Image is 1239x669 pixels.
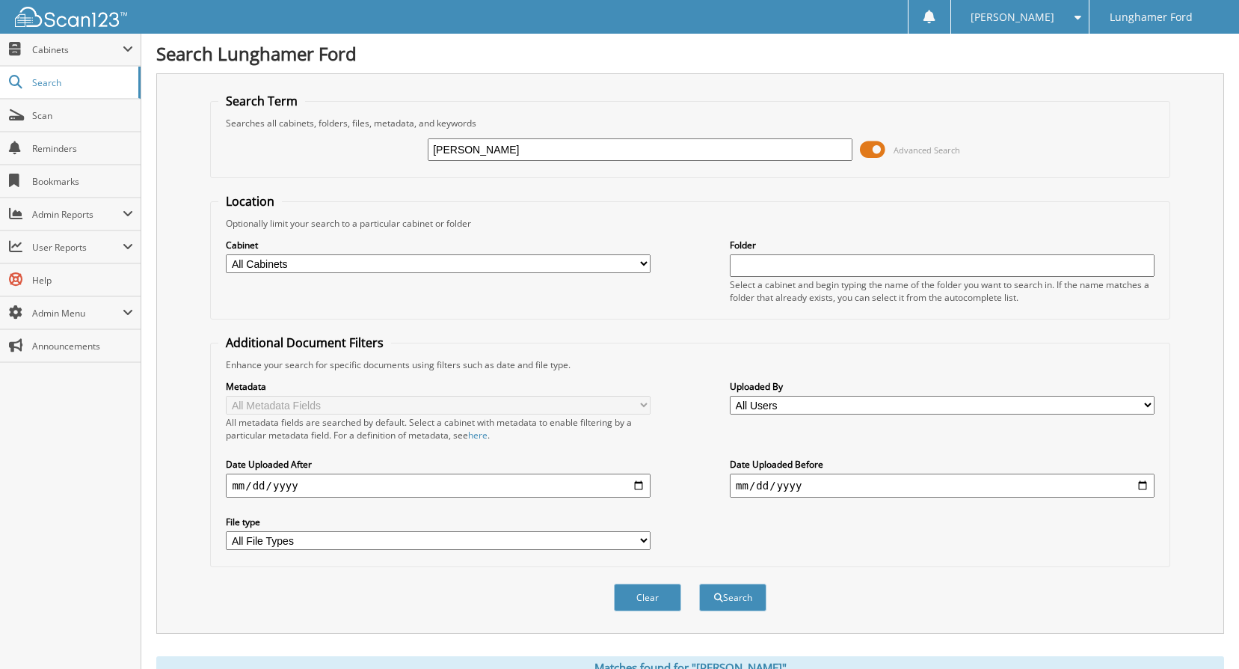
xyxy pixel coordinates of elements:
div: Enhance your search for specific documents using filters such as date and file type. [218,358,1161,371]
legend: Location [218,193,282,210]
legend: Search Term [218,93,305,109]
span: Reminders [32,142,133,155]
span: Cabinets [32,43,123,56]
label: Uploaded By [730,380,1155,393]
span: Announcements [32,340,133,352]
span: Help [32,274,133,287]
label: Cabinet [226,239,651,251]
div: Optionally limit your search to a particular cabinet or folder [218,217,1161,230]
span: User Reports [32,241,123,254]
h1: Search Lunghamer Ford [156,41,1224,66]
input: end [730,474,1155,498]
span: Bookmarks [32,175,133,188]
span: Scan [32,109,133,122]
a: here [468,429,488,442]
label: Date Uploaded After [226,458,651,471]
div: Select a cabinet and begin typing the name of the folder you want to search in. If the name match... [730,278,1155,304]
div: Searches all cabinets, folders, files, metadata, and keywords [218,117,1161,129]
button: Clear [614,584,681,611]
span: Lunghamer Ford [1110,13,1193,22]
label: Date Uploaded Before [730,458,1155,471]
label: Metadata [226,380,651,393]
span: Admin Reports [32,208,123,221]
label: File type [226,516,651,528]
button: Search [699,584,766,611]
div: All metadata fields are searched by default. Select a cabinet with metadata to enable filtering b... [226,416,651,442]
legend: Additional Document Filters [218,334,391,351]
label: Folder [730,239,1155,251]
span: Admin Menu [32,307,123,320]
span: Advanced Search [894,144,960,156]
input: start [226,474,651,498]
img: scan123-logo-white.svg [15,7,127,27]
span: [PERSON_NAME] [971,13,1054,22]
span: Search [32,76,131,89]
